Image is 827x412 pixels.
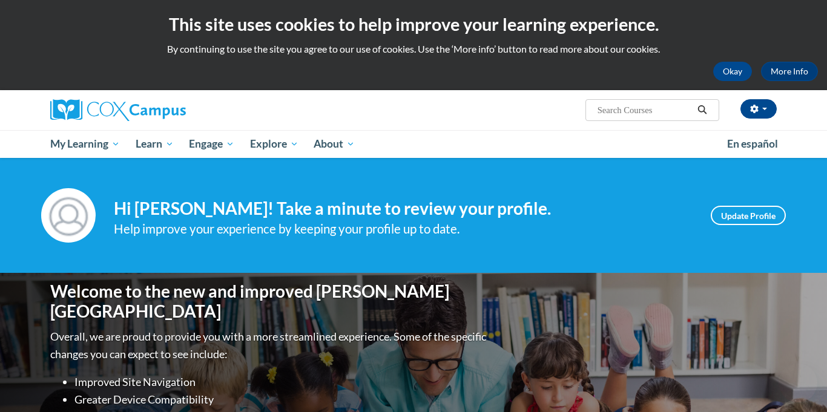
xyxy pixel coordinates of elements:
[693,103,711,117] button: Search
[711,206,786,225] a: Update Profile
[50,281,489,322] h1: Welcome to the new and improved [PERSON_NAME][GEOGRAPHIC_DATA]
[114,219,693,239] div: Help improve your experience by keeping your profile up to date.
[242,130,306,158] a: Explore
[713,62,752,81] button: Okay
[181,130,242,158] a: Engage
[740,99,777,119] button: Account Settings
[9,42,818,56] p: By continuing to use the site you agree to our use of cookies. Use the ‘More info’ button to read...
[74,373,489,391] li: Improved Site Navigation
[74,391,489,408] li: Greater Device Compatibility
[596,103,693,117] input: Search Courses
[250,137,298,151] span: Explore
[189,137,234,151] span: Engage
[50,99,280,121] a: Cox Campus
[114,198,693,219] h4: Hi [PERSON_NAME]! Take a minute to review your profile.
[314,137,355,151] span: About
[719,131,786,157] a: En español
[50,328,489,363] p: Overall, we are proud to provide you with a more streamlined experience. Some of the specific cha...
[42,130,128,158] a: My Learning
[727,137,778,150] span: En español
[50,99,186,121] img: Cox Campus
[306,130,363,158] a: About
[32,130,795,158] div: Main menu
[128,130,182,158] a: Learn
[50,137,120,151] span: My Learning
[9,12,818,36] h2: This site uses cookies to help improve your learning experience.
[761,62,818,81] a: More Info
[41,188,96,243] img: Profile Image
[779,364,817,402] iframe: Button to launch messaging window
[136,137,174,151] span: Learn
